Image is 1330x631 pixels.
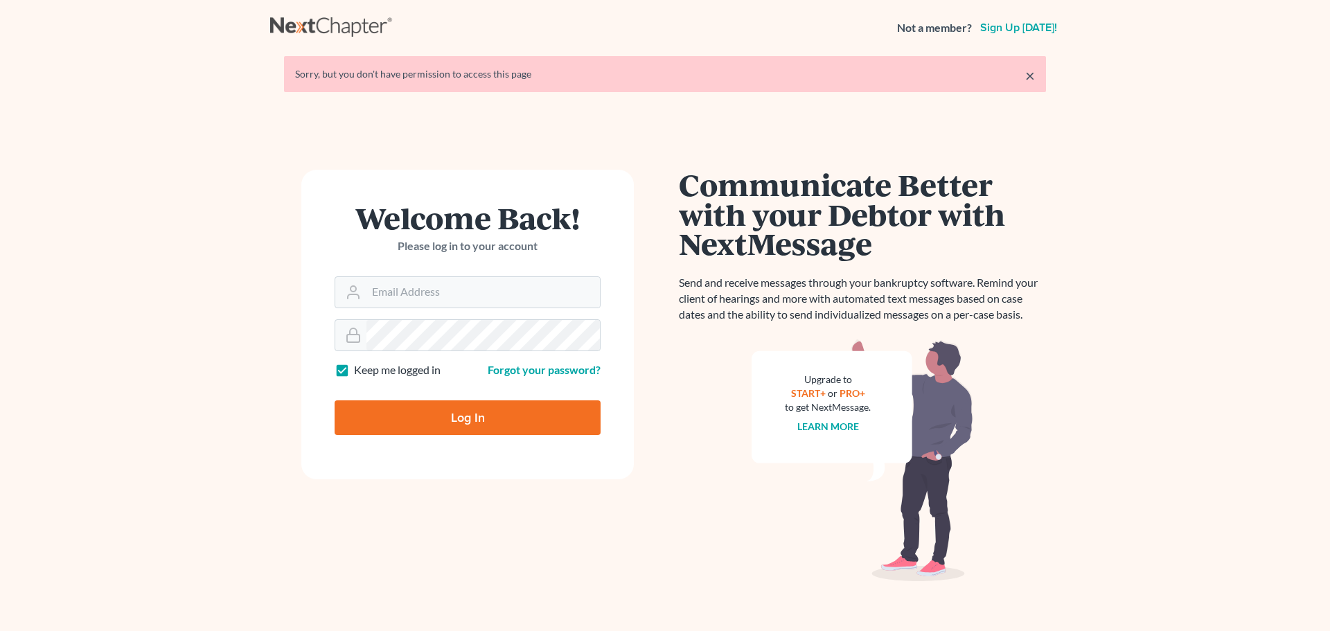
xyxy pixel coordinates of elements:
div: to get NextMessage. [785,400,871,414]
div: Sorry, but you don't have permission to access this page [295,67,1035,81]
a: × [1025,67,1035,84]
p: Send and receive messages through your bankruptcy software. Remind your client of hearings and mo... [679,275,1046,323]
strong: Not a member? [897,20,972,36]
a: Forgot your password? [488,363,601,376]
a: START+ [791,387,826,399]
input: Log In [335,400,601,435]
a: PRO+ [840,387,865,399]
a: Learn more [797,420,859,432]
h1: Welcome Back! [335,203,601,233]
div: Upgrade to [785,373,871,386]
span: or [828,387,837,399]
img: nextmessage_bg-59042aed3d76b12b5cd301f8e5b87938c9018125f34e5fa2b7a6b67550977c72.svg [752,339,973,582]
a: Sign up [DATE]! [977,22,1060,33]
input: Email Address [366,277,600,308]
h1: Communicate Better with your Debtor with NextMessage [679,170,1046,258]
p: Please log in to your account [335,238,601,254]
label: Keep me logged in [354,362,441,378]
